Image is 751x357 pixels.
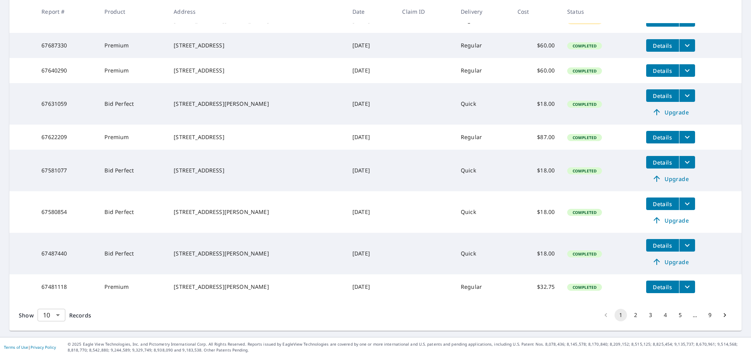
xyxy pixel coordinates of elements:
td: 67487440 [35,233,98,274]
button: detailsBtn-67487440 [646,239,679,252]
td: 67622209 [35,125,98,150]
td: Regular [455,33,511,58]
td: Quick [455,83,511,125]
td: Quick [455,191,511,233]
span: Details [651,92,674,100]
td: Bid Perfect [98,233,167,274]
td: $32.75 [511,274,561,299]
button: Go to page 9 [704,309,716,321]
button: detailsBtn-67481118 [646,281,679,293]
span: Records [69,312,91,319]
span: Completed [568,168,601,174]
button: detailsBtn-67622209 [646,131,679,143]
td: $18.00 [511,83,561,125]
button: filesDropdownBtn-67481118 [679,281,695,293]
button: Go to page 5 [674,309,686,321]
span: Upgrade [651,174,690,183]
span: Completed [568,135,601,140]
a: Upgrade [646,214,695,227]
span: Details [651,42,674,49]
td: 67687330 [35,33,98,58]
span: Details [651,200,674,208]
p: © 2025 Eagle View Technologies, Inc. and Pictometry International Corp. All Rights Reserved. Repo... [68,341,747,353]
button: filesDropdownBtn-67640290 [679,64,695,77]
td: 67631059 [35,83,98,125]
div: [STREET_ADDRESS] [174,167,340,174]
button: filesDropdownBtn-67580854 [679,198,695,210]
span: Upgrade [651,257,690,266]
td: $18.00 [511,191,561,233]
span: Upgrade [651,216,690,225]
span: Completed [568,251,601,257]
div: … [689,311,701,319]
span: Details [651,242,674,249]
td: [DATE] [346,33,396,58]
td: [DATE] [346,233,396,274]
div: [STREET_ADDRESS][PERSON_NAME] [174,283,340,291]
span: Show [19,312,34,319]
a: Privacy Policy [31,344,56,350]
div: [STREET_ADDRESS] [174,67,340,74]
div: [STREET_ADDRESS] [174,42,340,49]
td: Regular [455,58,511,83]
td: Regular [455,125,511,150]
td: Premium [98,125,167,150]
a: Upgrade [646,106,695,118]
td: $60.00 [511,58,561,83]
button: detailsBtn-67581077 [646,156,679,169]
span: Completed [568,43,601,49]
button: detailsBtn-67687330 [646,39,679,52]
td: [DATE] [346,83,396,125]
span: Details [651,134,674,141]
div: [STREET_ADDRESS][PERSON_NAME] [174,100,340,108]
td: [DATE] [346,150,396,191]
td: $18.00 [511,150,561,191]
span: Details [651,67,674,74]
td: $87.00 [511,125,561,150]
button: Go to next page [719,309,731,321]
td: Premium [98,33,167,58]
td: [DATE] [346,191,396,233]
span: Completed [568,101,601,107]
span: Completed [568,285,601,290]
span: Completed [568,210,601,215]
span: Details [651,159,674,166]
td: Regular [455,274,511,299]
button: detailsBtn-67631059 [646,89,679,102]
span: Completed [568,68,601,74]
td: 67581077 [35,150,98,191]
td: Bid Perfect [98,83,167,125]
button: Go to page 3 [644,309,657,321]
a: Upgrade [646,172,695,185]
button: Go to page 2 [629,309,642,321]
p: | [4,345,56,350]
div: [STREET_ADDRESS][PERSON_NAME] [174,208,340,216]
td: $18.00 [511,233,561,274]
nav: pagination navigation [598,309,732,321]
button: filesDropdownBtn-67487440 [679,239,695,252]
div: 10 [38,304,65,326]
button: detailsBtn-67580854 [646,198,679,210]
td: Premium [98,274,167,299]
td: [DATE] [346,274,396,299]
td: [DATE] [346,58,396,83]
td: Bid Perfect [98,150,167,191]
td: Bid Perfect [98,191,167,233]
td: 67481118 [35,274,98,299]
button: filesDropdownBtn-67581077 [679,156,695,169]
span: Upgrade [651,107,690,117]
div: [STREET_ADDRESS][PERSON_NAME] [174,250,340,257]
button: Go to page 4 [659,309,672,321]
button: page 1 [614,309,627,321]
td: Premium [98,58,167,83]
button: filesDropdownBtn-67631059 [679,89,695,102]
button: filesDropdownBtn-67622209 [679,131,695,143]
button: filesDropdownBtn-67687330 [679,39,695,52]
td: [DATE] [346,125,396,150]
td: $60.00 [511,33,561,58]
td: Quick [455,233,511,274]
a: Terms of Use [4,344,28,350]
td: Quick [455,150,511,191]
div: [STREET_ADDRESS] [174,133,340,141]
td: 67640290 [35,58,98,83]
